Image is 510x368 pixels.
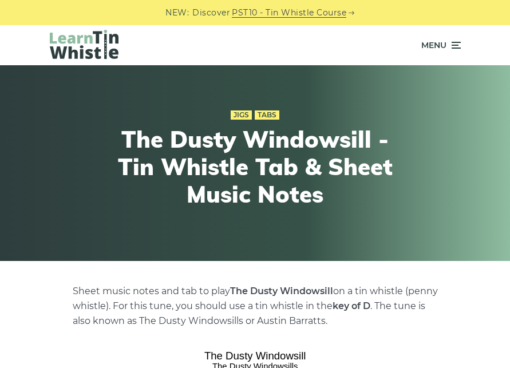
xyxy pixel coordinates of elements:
img: LearnTinWhistle.com [50,30,118,59]
a: Jigs [231,110,252,120]
strong: The Dusty Windowsill [230,286,333,296]
a: Tabs [255,110,279,120]
h1: The Dusty Windowsill - Tin Whistle Tab & Sheet Music Notes [101,125,410,208]
span: Menu [421,31,446,60]
p: Sheet music notes and tab to play on a tin whistle (penny whistle). For this tune, you should use... [73,284,438,329]
strong: key of D [333,300,370,311]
